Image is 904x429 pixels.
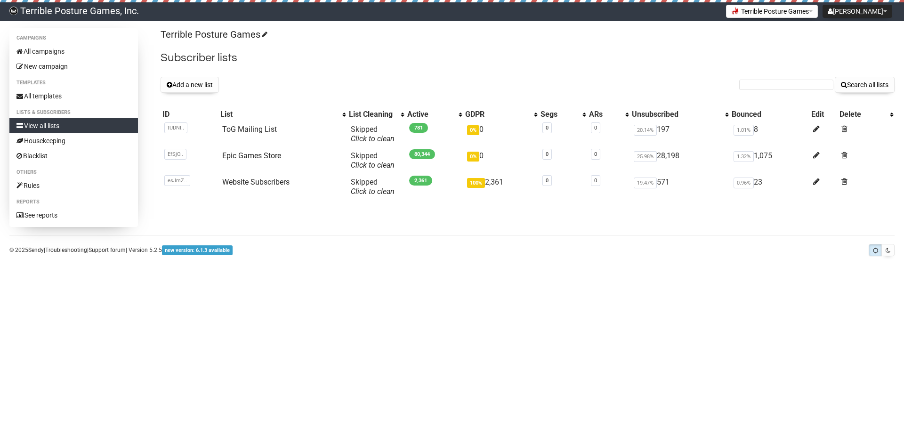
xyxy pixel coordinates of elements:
a: New campaign [9,59,138,74]
a: Sendy [28,247,44,253]
div: GDPR [465,110,529,119]
a: All campaigns [9,44,138,59]
th: List Cleaning: No sort applied, activate to apply an ascending sort [347,108,405,121]
span: tUDNI.. [164,122,187,133]
a: new version: 6.1.3 available [162,247,233,253]
span: 25.98% [634,151,657,162]
a: 0 [546,151,549,157]
div: ID [162,110,216,119]
span: Skipped [351,151,395,170]
a: Terrible Posture Games [161,29,266,40]
th: ARs: No sort applied, activate to apply an ascending sort [587,108,630,121]
div: List [220,110,338,119]
div: List Cleaning [349,110,396,119]
th: Edit: No sort applied, sorting is disabled [809,108,838,121]
td: 197 [630,121,730,147]
td: 571 [630,174,730,200]
div: Delete [839,110,885,119]
span: 19.47% [634,178,657,188]
a: Click to clean [351,134,395,143]
span: 2,361 [409,176,432,186]
a: Troubleshooting [45,247,87,253]
li: Others [9,167,138,178]
th: List: No sort applied, activate to apply an ascending sort [218,108,347,121]
a: 0 [594,125,597,131]
span: esJmZ.. [164,175,190,186]
a: Housekeeping [9,133,138,148]
a: ToG Mailing List [222,125,277,134]
td: 0 [463,147,539,174]
div: Active [407,110,453,119]
span: 100% [467,178,485,188]
span: Skipped [351,125,395,143]
td: 8 [730,121,809,147]
th: Unsubscribed: No sort applied, activate to apply an ascending sort [630,108,730,121]
button: Search all lists [835,77,895,93]
a: Epic Games Store [222,151,281,160]
th: ID: No sort applied, sorting is disabled [161,108,218,121]
span: 20.14% [634,125,657,136]
a: View all lists [9,118,138,133]
span: 1.32% [734,151,754,162]
th: Bounced: No sort applied, sorting is disabled [730,108,809,121]
div: Bounced [732,110,807,119]
td: 2,361 [463,174,539,200]
a: Click to clean [351,161,395,170]
span: EfSjO.. [164,149,186,160]
div: Unsubscribed [632,110,720,119]
a: 0 [594,151,597,157]
th: Delete: No sort applied, activate to apply an ascending sort [838,108,895,121]
a: Blacklist [9,148,138,163]
span: 80,344 [409,149,435,159]
span: 0.96% [734,178,754,188]
a: 0 [546,178,549,184]
span: 1.01% [734,125,754,136]
h2: Subscriber lists [161,49,895,66]
a: Click to clean [351,187,395,196]
a: 0 [594,178,597,184]
span: 781 [409,123,428,133]
td: 1,075 [730,147,809,174]
li: Lists & subscribers [9,107,138,118]
td: 28,198 [630,147,730,174]
a: See reports [9,208,138,223]
div: Segs [541,110,578,119]
span: 0% [467,152,479,162]
td: 0 [463,121,539,147]
button: Add a new list [161,77,219,93]
img: 73df373ca6c5e48b05fec11fba43e806 [9,7,18,15]
span: Skipped [351,178,395,196]
button: Terrible Posture Games [726,5,818,18]
a: Website Subscribers [222,178,290,186]
div: ARs [589,110,621,119]
span: 0% [467,125,479,135]
td: 23 [730,174,809,200]
li: Templates [9,77,138,89]
a: All templates [9,89,138,104]
li: Reports [9,196,138,208]
a: Support forum [89,247,126,253]
li: Campaigns [9,32,138,44]
span: new version: 6.1.3 available [162,245,233,255]
img: 1.png [731,7,739,15]
th: Active: No sort applied, activate to apply an ascending sort [405,108,463,121]
p: © 2025 | | | Version 5.2.5 [9,245,233,255]
th: Segs: No sort applied, activate to apply an ascending sort [539,108,587,121]
th: GDPR: No sort applied, activate to apply an ascending sort [463,108,539,121]
div: Edit [811,110,836,119]
a: 0 [546,125,549,131]
button: [PERSON_NAME] [823,5,892,18]
a: Rules [9,178,138,193]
